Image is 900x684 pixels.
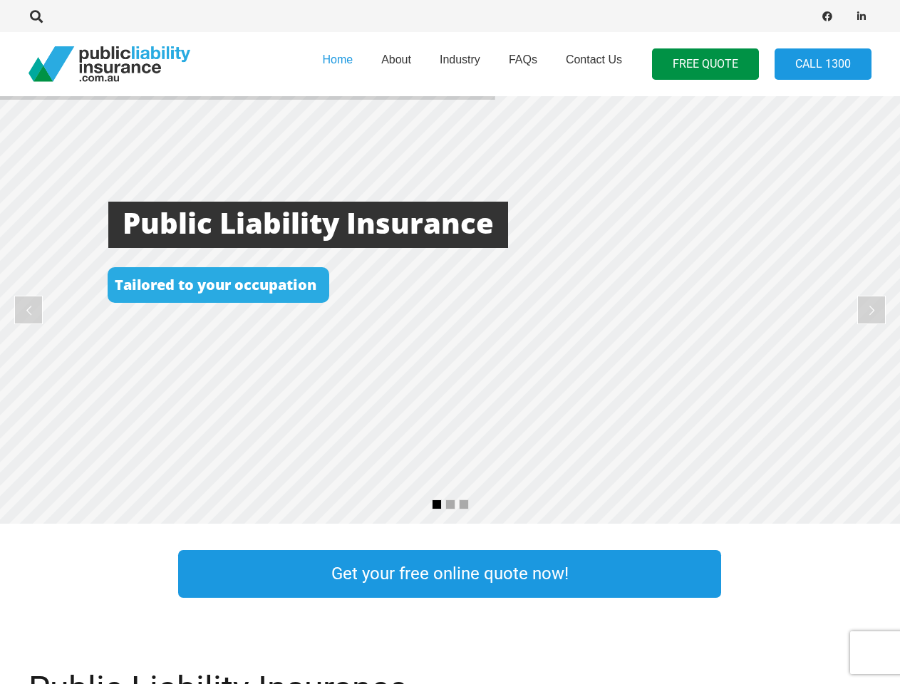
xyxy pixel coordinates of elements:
[775,48,871,81] a: Call 1300
[509,53,537,66] span: FAQs
[22,10,51,23] a: Search
[425,28,495,100] a: Industry
[29,46,190,82] a: pli_logotransparent
[817,6,837,26] a: Facebook
[652,48,759,81] a: FREE QUOTE
[495,28,552,100] a: FAQs
[566,53,622,66] span: Contact Us
[552,28,636,100] a: Contact Us
[308,28,367,100] a: Home
[367,28,425,100] a: About
[322,53,353,66] span: Home
[178,550,721,598] a: Get your free online quote now!
[381,53,411,66] span: About
[750,546,899,601] a: Link
[852,6,871,26] a: LinkedIn
[440,53,480,66] span: Industry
